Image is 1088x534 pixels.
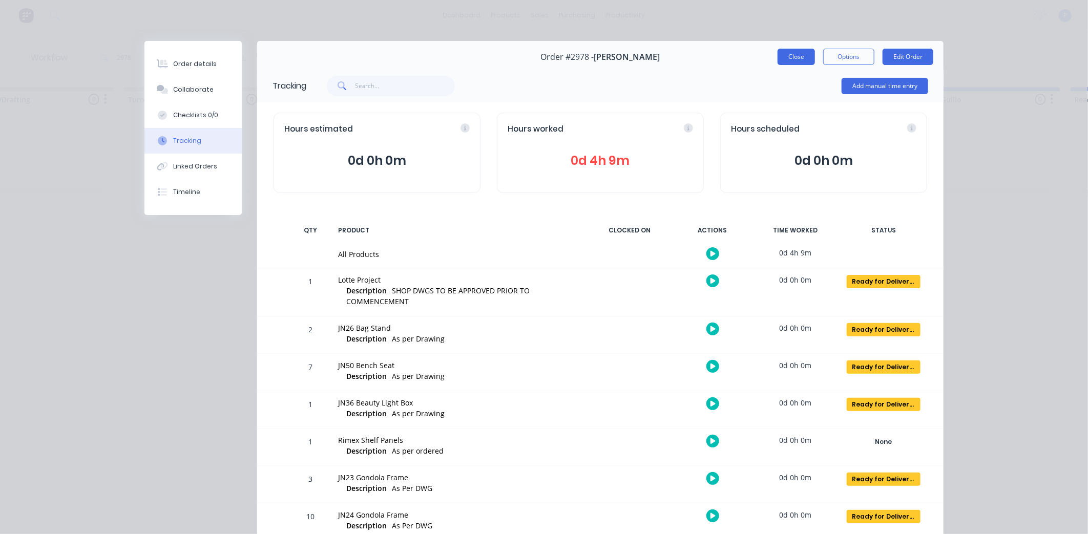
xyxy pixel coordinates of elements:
div: JN36 Beauty Light Box [338,397,579,408]
div: PRODUCT [332,220,585,241]
span: Description [346,285,387,296]
span: 0d 0h 0m [731,152,916,170]
span: Description [346,371,387,381]
button: Tracking [144,128,242,154]
button: Ready for Delivery/Pick Up [846,323,921,337]
div: Ready for Delivery/Pick Up [847,510,920,523]
div: All Products [338,249,579,260]
div: JN26 Bag Stand [338,323,579,333]
span: Description [346,520,387,531]
span: Hours worked [508,123,563,135]
button: Ready for Delivery/Pick Up [846,472,921,486]
div: Ready for Delivery/Pick Up [847,360,920,374]
div: 0d 0h 0m [757,354,834,377]
div: Collaborate [173,85,214,94]
span: As per Drawing [392,409,445,418]
span: 0d 4h 9m [508,152,693,170]
div: 2 [295,318,326,353]
div: Linked Orders [173,162,217,171]
button: Close [778,49,815,65]
div: Ready for Delivery/Pick Up [847,323,920,336]
div: ACTIONS [674,220,751,241]
div: 0d 0h 0m [757,391,834,414]
button: Collaborate [144,77,242,102]
div: None [847,435,920,448]
span: Order #2978 - [541,52,594,62]
button: Edit Order [883,49,933,65]
div: Tracking [173,136,201,145]
span: As Per DWG [392,521,432,530]
div: QTY [295,220,326,241]
div: 1 [295,430,326,465]
button: Add manual time entry [842,78,928,94]
button: Ready for Delivery/Pick Up [846,509,921,524]
span: Hours scheduled [731,123,800,135]
div: Ready for Delivery/Pick Up [847,473,920,486]
button: Options [823,49,874,65]
div: 7 [295,355,326,391]
div: 0d 4h 9m [757,241,834,264]
span: Description [346,408,387,419]
div: 3 [295,467,326,503]
button: None [846,435,921,449]
div: 0d 0h 0m [757,316,834,339]
div: Checklists 0/0 [173,111,218,120]
span: Description [346,483,387,494]
span: [PERSON_NAME] [594,52,660,62]
button: Ready for Delivery/Pick Up [846,360,921,374]
button: Order details [144,51,242,77]
span: Hours estimated [284,123,353,135]
span: Description [346,333,387,344]
span: As Per DWG [392,483,432,493]
button: Ready for Delivery/Pick Up [846,274,921,289]
span: 0d 0h 0m [284,152,470,170]
span: Description [346,445,387,456]
div: 1 [295,393,326,428]
div: 0d 0h 0m [757,503,834,526]
div: Rimex Shelf Panels [338,435,579,445]
button: Timeline [144,179,242,205]
div: 1 [295,270,326,316]
span: As per ordered [392,446,444,456]
div: Ready for Delivery/Pick Up [847,398,920,411]
button: Linked Orders [144,154,242,179]
div: JN23 Gondola Frame [338,472,579,483]
div: JN24 Gondola Frame [338,509,579,520]
span: SHOP DWGS TO BE APPROVED PRIOR TO COMMENCEMENT [346,286,530,306]
div: CLOCKED ON [591,220,668,241]
div: Lotte Project [338,274,579,285]
div: Order details [173,59,217,69]
div: 0d 0h 0m [757,268,834,291]
button: Checklists 0/0 [144,102,242,128]
span: As per Drawing [392,334,445,344]
div: TIME WORKED [757,220,834,241]
div: Ready for Delivery/Pick Up [847,275,920,288]
div: JN50 Bench Seat [338,360,579,371]
span: As per Drawing [392,371,445,381]
div: Timeline [173,187,200,197]
div: 0d 0h 0m [757,466,834,489]
div: STATUS [840,220,927,241]
div: 0d 0h 0m [757,429,834,452]
div: Tracking [273,80,306,92]
button: Ready for Delivery/Pick Up [846,397,921,412]
input: Search... [355,76,455,96]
